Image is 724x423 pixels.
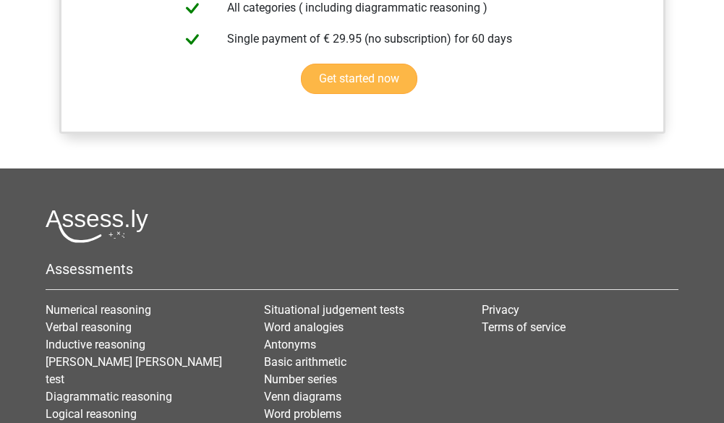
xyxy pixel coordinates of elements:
[46,355,222,386] a: [PERSON_NAME] [PERSON_NAME] test
[264,355,346,369] a: Basic arithmetic
[264,390,341,403] a: Venn diagrams
[264,372,337,386] a: Number series
[301,64,417,94] a: Get started now
[482,303,519,317] a: Privacy
[46,320,132,334] a: Verbal reasoning
[264,338,316,351] a: Antonyms
[46,260,678,278] h5: Assessments
[264,320,344,334] a: Word analogies
[46,338,145,351] a: Inductive reasoning
[46,303,151,317] a: Numerical reasoning
[264,303,404,317] a: Situational judgement tests
[264,407,341,421] a: Word problems
[46,407,137,421] a: Logical reasoning
[46,390,172,403] a: Diagrammatic reasoning
[46,209,148,243] img: Assessly logo
[482,320,566,334] a: Terms of service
